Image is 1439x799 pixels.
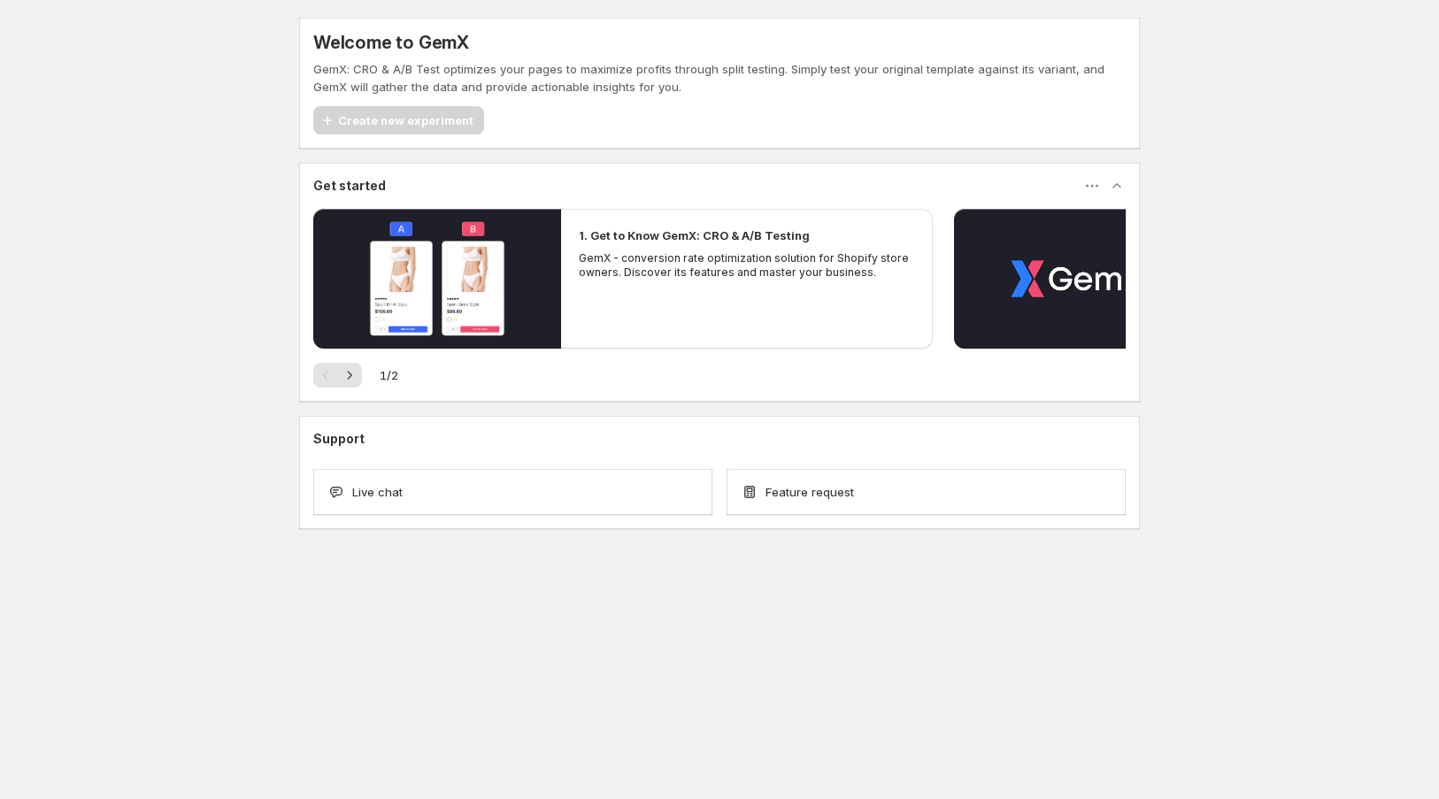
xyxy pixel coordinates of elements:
span: Live chat [352,483,403,501]
h3: Support [313,430,365,448]
p: GemX - conversion rate optimization solution for Shopify store owners. Discover its features and ... [579,251,915,280]
h5: Welcome to GemX [313,32,469,53]
h3: Get started [313,177,386,195]
span: Feature request [766,483,854,501]
span: 1 / 2 [380,366,398,384]
h2: 1. Get to Know GemX: CRO & A/B Testing [579,227,810,244]
p: GemX: CRO & A/B Test optimizes your pages to maximize profits through split testing. Simply test ... [313,60,1126,96]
